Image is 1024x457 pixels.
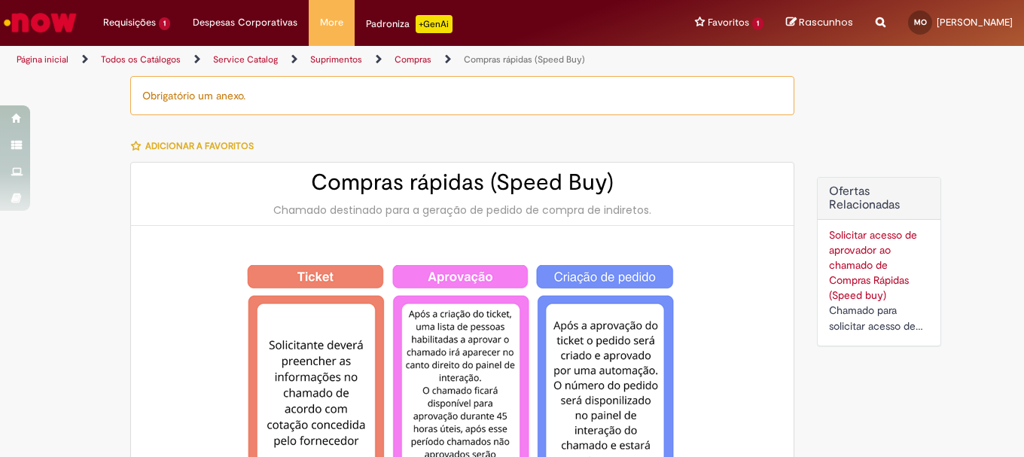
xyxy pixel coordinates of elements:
div: Obrigatório um anexo. [130,76,794,115]
span: 1 [159,17,170,30]
span: [PERSON_NAME] [937,16,1013,29]
span: Favoritos [708,15,749,30]
div: Chamado para solicitar acesso de aprovador ao ticket de Speed buy [829,303,929,334]
a: Compras [395,53,431,66]
a: Service Catalog [213,53,278,66]
h2: Compras rápidas (Speed Buy) [146,170,779,195]
a: Suprimentos [310,53,362,66]
span: Rascunhos [799,15,853,29]
div: Ofertas Relacionadas [817,177,941,346]
ul: Trilhas de página [11,46,672,74]
a: Página inicial [17,53,69,66]
p: +GenAi [416,15,453,33]
span: Despesas Corporativas [193,15,297,30]
span: More [320,15,343,30]
span: 1 [752,17,763,30]
span: Requisições [103,15,156,30]
span: Adicionar a Favoritos [145,140,254,152]
span: MO [914,17,927,27]
div: Padroniza [366,15,453,33]
div: Chamado destinado para a geração de pedido de compra de indiretos. [146,203,779,218]
a: Solicitar acesso de aprovador ao chamado de Compras Rápidas (Speed buy) [829,228,917,302]
img: ServiceNow [2,8,79,38]
button: Adicionar a Favoritos [130,130,262,162]
h2: Ofertas Relacionadas [829,185,929,212]
a: Rascunhos [786,16,853,30]
a: Compras rápidas (Speed Buy) [464,53,585,66]
a: Todos os Catálogos [101,53,181,66]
